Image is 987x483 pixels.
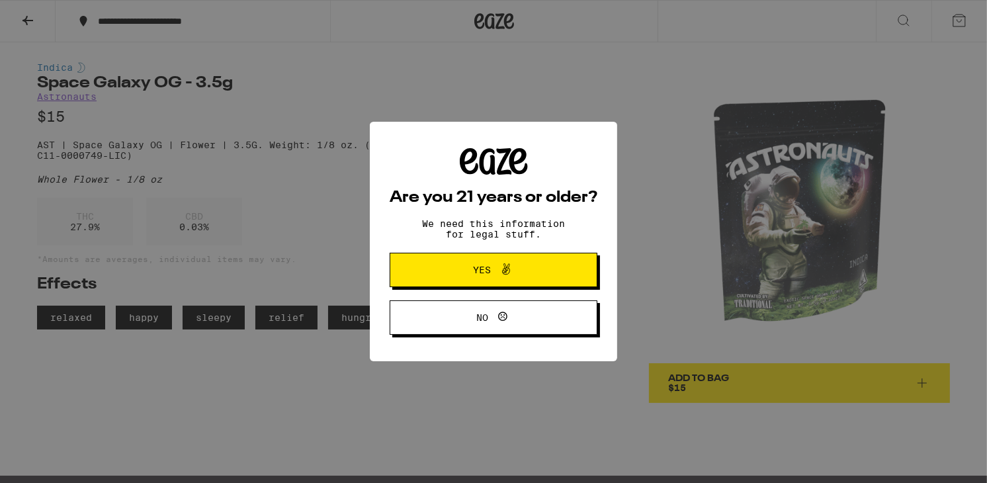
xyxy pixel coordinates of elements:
p: We need this information for legal stuff. [411,218,576,240]
button: Yes [390,253,597,287]
button: No [390,300,597,335]
span: No [476,313,488,322]
span: Hi. Need any help? [8,9,95,20]
h2: Are you 21 years or older? [390,190,597,206]
span: Yes [474,265,492,275]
